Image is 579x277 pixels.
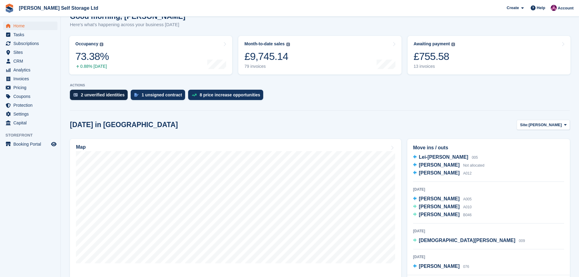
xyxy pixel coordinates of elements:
[3,48,57,57] a: menu
[5,4,14,13] img: stora-icon-8386f47178a22dfd0bd8f6a31ec36ba5ce8667c1dd55bd0f319d3a0aa187defe.svg
[13,119,50,127] span: Capital
[81,92,125,97] div: 2 unverified identities
[413,254,564,260] div: [DATE]
[419,238,515,243] span: [DEMOGRAPHIC_DATA][PERSON_NAME]
[3,110,57,118] a: menu
[463,205,472,209] span: A010
[192,94,197,96] img: price_increase_opportunities-93ffe204e8149a01c8c9dc8f82e8f89637d9d84a8eef4429ea346261dce0b2c0.svg
[13,74,50,83] span: Invoices
[13,110,50,118] span: Settings
[419,264,460,269] span: [PERSON_NAME]
[413,211,472,219] a: [PERSON_NAME] B046
[69,36,232,74] a: Occupancy 73.38% 0.88% [DATE]
[286,43,290,46] img: icon-info-grey-7440780725fd019a000dd9b08b2336e03edf1995a4989e88bcd33f0948082b44.svg
[472,155,478,160] span: 005
[413,187,564,192] div: [DATE]
[537,5,545,11] span: Help
[413,161,484,169] a: [PERSON_NAME] Not allocated
[413,144,564,151] h2: Move ins / outs
[3,66,57,74] a: menu
[413,203,472,211] a: [PERSON_NAME] A010
[75,50,109,63] div: 73.38%
[463,171,472,175] span: A012
[419,170,460,175] span: [PERSON_NAME]
[419,154,468,160] span: Lei-[PERSON_NAME]
[507,5,519,11] span: Create
[16,3,101,13] a: [PERSON_NAME] Self Storage Ltd
[413,263,469,271] a: [PERSON_NAME] 076
[13,48,50,57] span: Sites
[244,50,290,63] div: £9,745.14
[520,122,529,128] span: Site:
[13,83,50,92] span: Pricing
[463,213,472,217] span: B046
[131,90,188,103] a: 1 unsigned contract
[3,101,57,109] a: menu
[551,5,557,11] img: Lydia Wild
[76,144,86,150] h2: Map
[13,22,50,30] span: Home
[3,92,57,101] a: menu
[134,93,139,97] img: contract_signature_icon-13c848040528278c33f63329250d36e43548de30e8caae1d1a13099fd9432cc5.svg
[50,140,57,148] a: Preview store
[244,41,284,47] div: Month-to-date sales
[3,140,57,148] a: menu
[100,43,103,46] img: icon-info-grey-7440780725fd019a000dd9b08b2336e03edf1995a4989e88bcd33f0948082b44.svg
[200,92,260,97] div: 8 price increase opportunities
[13,92,50,101] span: Coupons
[408,36,570,74] a: Awaiting payment £755.58 13 invoices
[451,43,455,46] img: icon-info-grey-7440780725fd019a000dd9b08b2336e03edf1995a4989e88bcd33f0948082b44.svg
[142,92,182,97] div: 1 unsigned contract
[463,265,469,269] span: 076
[413,169,472,177] a: [PERSON_NAME] A012
[413,237,525,245] a: [DEMOGRAPHIC_DATA][PERSON_NAME] 009
[3,22,57,30] a: menu
[70,90,131,103] a: 2 unverified identities
[5,132,60,138] span: Storefront
[414,50,455,63] div: £755.58
[558,5,574,11] span: Account
[3,30,57,39] a: menu
[3,74,57,83] a: menu
[75,64,109,69] div: 0.88% [DATE]
[413,195,472,203] a: [PERSON_NAME] A005
[70,83,570,87] p: ACTIONS
[13,57,50,65] span: CRM
[519,239,525,243] span: 009
[13,39,50,48] span: Subscriptions
[419,212,460,217] span: [PERSON_NAME]
[244,64,290,69] div: 79 invoices
[413,154,478,161] a: Lei-[PERSON_NAME] 005
[419,196,460,201] span: [PERSON_NAME]
[419,162,460,168] span: [PERSON_NAME]
[70,121,178,129] h2: [DATE] in [GEOGRAPHIC_DATA]
[74,93,78,97] img: verify_identity-adf6edd0f0f0b5bbfe63781bf79b02c33cf7c696d77639b501bdc392416b5a36.svg
[414,41,450,47] div: Awaiting payment
[463,163,484,168] span: Not allocated
[238,36,401,74] a: Month-to-date sales £9,745.14 79 invoices
[13,140,50,148] span: Booking Portal
[419,204,460,209] span: [PERSON_NAME]
[3,57,57,65] a: menu
[3,119,57,127] a: menu
[13,66,50,74] span: Analytics
[3,39,57,48] a: menu
[13,101,50,109] span: Protection
[3,83,57,92] a: menu
[529,122,562,128] span: [PERSON_NAME]
[75,41,98,47] div: Occupancy
[413,228,564,234] div: [DATE]
[70,21,185,28] p: Here's what's happening across your business [DATE]
[517,120,570,130] button: Site: [PERSON_NAME]
[13,30,50,39] span: Tasks
[463,197,472,201] span: A005
[414,64,455,69] div: 13 invoices
[188,90,266,103] a: 8 price increase opportunities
